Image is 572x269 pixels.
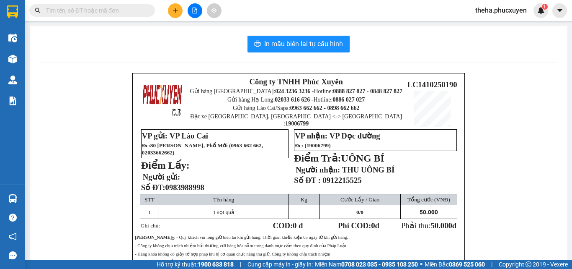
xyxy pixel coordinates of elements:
span: Miền Bắc [425,260,485,269]
strong: 0888 827 827 - 0848 827 827 [18,39,84,54]
button: caret-down [552,3,567,18]
button: plus [168,3,183,18]
span: 0 [371,221,375,230]
strong: 0369 525 060 [449,261,485,268]
strong: 1900 633 818 [198,261,234,268]
span: VP Lào Cai [170,131,208,140]
strong: 0708 023 035 - 0935 103 250 [341,261,418,268]
strong: ý [172,235,174,240]
span: 19006799) [307,142,331,149]
input: Tìm tên, số ĐT hoặc mã đơn [46,6,145,15]
span: Phải thu: [401,221,456,230]
strong: Số ĐT: [141,183,204,192]
strong: VP gửi: [142,131,167,140]
span: Kg [301,196,307,203]
span: 1 [148,209,151,215]
span: In mẫu biên lai tự cấu hình [264,39,343,49]
span: đ [452,221,456,230]
span: 0983988998 [165,183,204,192]
span: message [9,251,17,259]
span: plus [173,8,178,13]
span: /0 [356,209,363,215]
span: theha.phucxuyen [469,5,533,16]
strong: Công ty TNHH Phúc Xuyên [9,4,79,22]
span: Gửi hàng [GEOGRAPHIC_DATA]: Hotline: [190,88,402,94]
strong: 0963 662 662 - 0898 662 662 [290,105,360,111]
button: file-add [188,3,202,18]
img: logo [142,79,183,120]
span: 1 [543,4,546,10]
img: icon-new-feature [537,7,545,14]
span: Miền Nam [315,260,418,269]
span: : - Quý khách vui lòng giữ biên lai khi gửi hàng. Thời gian khiếu kiện 05 ngày từ khi gửi hàng. [135,235,348,240]
strong: VP nhận: [295,131,327,140]
strong: Công ty TNHH Phúc Xuyên [249,77,343,86]
span: notification [9,232,17,240]
strong: 024 3236 3236 - [275,88,314,94]
strong: 024 3236 3236 - [4,32,84,47]
span: Hỗ trợ kỹ thuật: [157,260,234,269]
span: question-circle [9,214,17,222]
button: printerIn mẫu biên lai tự cấu hình [247,36,350,52]
img: solution-icon [8,97,17,105]
span: Đc: ( [295,142,331,149]
span: 0 [356,209,359,215]
strong: Người nhận: [296,165,340,174]
span: 50.000 [420,209,438,215]
strong: [PERSON_NAME] [135,235,172,240]
span: Cung cấp máy in - giấy in: [247,260,313,269]
span: Ghi chú: [141,222,160,229]
span: copyright [526,261,531,267]
span: - Công ty không chịu trách nhiệm bồi thường vơi hàng hóa nằm trong danh mục cấm theo quy định của... [135,243,348,248]
span: Gửi hàng Hạ Long: Hotline: [227,97,365,103]
span: STT [144,196,155,203]
span: file-add [192,8,198,13]
strong: 0888 827 827 - 0848 827 827 [333,88,402,94]
span: aim [211,8,217,13]
span: 0963 662 662, 02033662662) [142,142,263,156]
span: 1 sọt quả [213,209,234,215]
span: caret-down [556,7,564,14]
strong: 0886 027 027 [332,97,365,103]
span: printer [254,40,261,48]
span: Gửi hàng Hạ Long: Hotline: [8,56,80,78]
strong: Phí COD: đ [338,221,379,230]
span: search [35,8,41,13]
span: UÔNG BÍ [341,153,384,164]
strong: COD: [273,221,303,230]
span: Tổng cước (VNĐ) [407,196,450,203]
span: | [491,260,492,269]
span: 0 đ [293,221,303,230]
img: warehouse-icon [8,76,17,84]
span: Tên hàng [213,196,234,203]
img: warehouse-icon [8,34,17,42]
img: logo-vxr [7,5,18,18]
button: aim [207,3,222,18]
span: LC1410250190 [407,80,457,89]
span: 0912215525 [322,176,361,185]
sup: 1 [542,4,548,10]
span: : [148,142,150,149]
span: THU UÔNG BÍ [342,165,394,174]
strong: 02033 616 626 - [275,97,313,103]
span: VP Dọc đường [330,131,380,140]
span: - Hàng khóa không có giấy tờ hợp pháp khi bị cơ quan chưc năng thu giữ, Công ty không chịu trách ... [135,252,330,256]
span: Gửi hàng Lào Cai/Sapa: [233,105,360,111]
img: warehouse-icon [8,55,17,63]
strong: Điểm Trả: [294,153,341,164]
strong: Điểm Lấy: [141,160,190,171]
span: Cước Lấy / Giao [340,196,379,203]
strong: Số ĐT : [294,176,321,185]
img: warehouse-icon [8,194,17,203]
span: ⚪️ [420,263,423,266]
span: 50.000 [430,221,452,230]
span: Người gửi: [143,172,180,181]
span: Đặt xe [GEOGRAPHIC_DATA], [GEOGRAPHIC_DATA] <-> [GEOGRAPHIC_DATA] : [190,113,402,127]
span: | [240,260,241,269]
span: Đc 80 [PERSON_NAME], Phố Mới ( [142,142,263,156]
strong: 19006799 [285,120,309,127]
span: Gửi hàng [GEOGRAPHIC_DATA]: Hotline: [4,24,84,54]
